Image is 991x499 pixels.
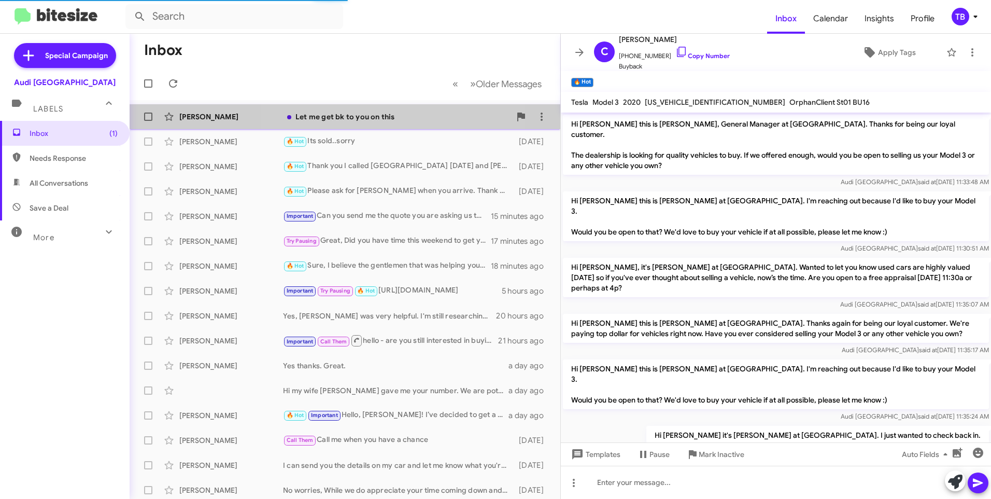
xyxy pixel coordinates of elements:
div: Can you send me the quote you are asking us to match? [283,210,491,222]
p: Hi [PERSON_NAME] this is [PERSON_NAME] at [GEOGRAPHIC_DATA]. I'm reaching out because I'd like to... [563,359,989,409]
div: [PERSON_NAME] [179,261,283,271]
div: 18 minutes ago [491,261,552,271]
button: Previous [446,73,464,94]
a: Insights [856,4,902,34]
button: Apply Tags [836,43,941,62]
span: Templates [569,445,620,464]
div: [PERSON_NAME] [179,286,283,296]
span: Audi [GEOGRAPHIC_DATA] [DATE] 11:35:17 AM [842,346,989,354]
div: 17 minutes ago [491,236,552,246]
span: Save a Deal [30,203,68,213]
span: 🔥 Hot [287,188,304,195]
div: Hi my wife [PERSON_NAME] gave me your number. We are potentially interested to sell her Q8, what ... [283,385,508,396]
div: [PERSON_NAME] [179,336,283,346]
div: Yes, [PERSON_NAME] was very helpful. I'm still researching EVs [283,311,496,321]
p: Hi [PERSON_NAME] this is [PERSON_NAME] at [GEOGRAPHIC_DATA]. Thanks again for being our loyal cus... [563,314,989,343]
span: Apply Tags [878,43,916,62]
div: [DATE] [514,161,552,172]
div: Audi [GEOGRAPHIC_DATA] [14,77,116,88]
span: 🔥 Hot [287,262,304,269]
small: 🔥 Hot [571,78,593,87]
button: TB [943,8,980,25]
div: [PERSON_NAME] [179,161,283,172]
a: Profile [902,4,943,34]
div: [PERSON_NAME] [179,186,283,197]
h1: Inbox [144,42,182,59]
span: Tesla [571,98,588,107]
span: Audi [GEOGRAPHIC_DATA] [DATE] 11:30:51 AM [841,244,989,252]
span: 🔥 Hot [287,412,304,419]
button: Next [464,73,548,94]
span: [US_VEHICLE_IDENTIFICATION_NUMBER] [645,98,785,107]
span: [PERSON_NAME] [619,33,730,46]
nav: Page navigation example [447,73,548,94]
div: Call me when you have a chance [283,434,514,446]
div: [PERSON_NAME] [179,311,283,321]
span: All Conversations [30,178,88,188]
button: Auto Fields [894,445,960,464]
a: Inbox [767,4,805,34]
p: Hi [PERSON_NAME] this is [PERSON_NAME] at [GEOGRAPHIC_DATA]. I'm reaching out because I'd like to... [563,191,989,241]
span: said at [918,178,936,186]
span: « [452,77,458,90]
div: [PERSON_NAME] [179,136,283,147]
a: Calendar [805,4,856,34]
div: No worries, While we do appreciate your time coming down and your offer as well. We do not have t... [283,485,514,495]
span: Important [287,338,314,345]
span: 🔥 Hot [287,138,304,145]
p: Hi [PERSON_NAME] it's [PERSON_NAME] at [GEOGRAPHIC_DATA]. I just wanted to check back in. I would... [646,426,989,465]
span: Labels [33,104,63,114]
div: 21 hours ago [498,336,552,346]
div: [PERSON_NAME] [179,211,283,221]
span: Needs Response [30,153,118,163]
span: Audi [GEOGRAPHIC_DATA] [DATE] 11:35:24 AM [841,412,989,420]
div: TB [952,8,969,25]
div: hello - are you still interested in buying back this vehicle? 20k is what remains on the auto loan [283,334,498,347]
div: [DATE] [514,435,552,446]
span: said at [918,412,936,420]
span: Important [287,287,314,294]
div: [DATE] [514,186,552,197]
span: Audi [GEOGRAPHIC_DATA] [DATE] 11:33:48 AM [841,178,989,186]
div: I can send you the details on my car and let me know what you're thinking. I'm not opposed to sel... [283,460,514,470]
span: Model 3 [592,98,619,107]
span: said at [918,244,936,252]
span: Inbox [30,128,118,138]
span: Audi [GEOGRAPHIC_DATA] [DATE] 11:35:07 AM [840,300,989,308]
div: Please ask for [PERSON_NAME] when you arrive. Thank you [283,185,514,197]
div: [PERSON_NAME] [179,410,283,421]
a: Copy Number [675,52,730,60]
div: 15 minutes ago [491,211,552,221]
span: said at [917,300,936,308]
div: [URL][DOMAIN_NAME] [283,285,502,297]
div: [PERSON_NAME] [179,485,283,495]
span: said at [919,346,937,354]
span: Older Messages [476,78,542,90]
div: a day ago [508,385,552,396]
div: Sure, I believe the gentlemen that was helping you is off [DATE] and back [DATE], if you still wo... [283,260,491,272]
div: Great, Did you have time this weekend to get your car appraised and to pick out an exact car to w... [283,235,491,247]
div: 5 hours ago [502,286,552,296]
span: Auto Fields [902,445,952,464]
button: Templates [561,445,629,464]
button: Mark Inactive [678,445,753,464]
span: Try Pausing [320,287,350,294]
div: [PERSON_NAME] [179,236,283,246]
span: Call Them [320,338,347,345]
span: 🔥 Hot [287,163,304,170]
div: [PERSON_NAME] [179,361,283,371]
p: Hi [PERSON_NAME], it's [PERSON_NAME] at [GEOGRAPHIC_DATA]. Wanted to let you know used cars are h... [563,258,989,297]
span: Mark Inactive [699,445,744,464]
div: [PERSON_NAME] [179,435,283,446]
span: C [601,44,608,60]
span: More [33,233,54,242]
button: Pause [629,445,678,464]
div: Yes thanks. Great. [283,361,508,371]
a: Special Campaign [14,43,116,68]
span: Important [311,412,338,419]
span: Pause [649,445,670,464]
